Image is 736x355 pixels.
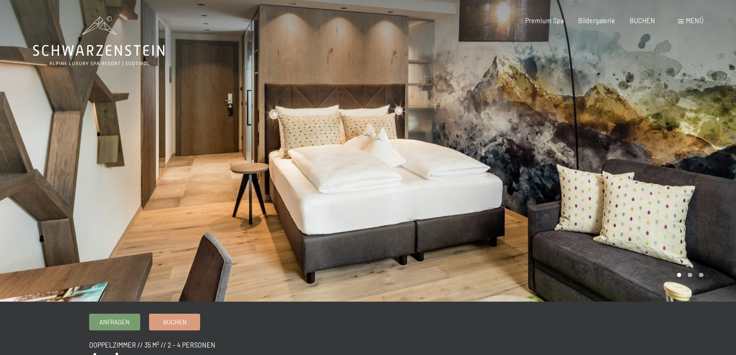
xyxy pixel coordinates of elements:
[163,318,187,326] span: Buchen
[90,314,140,329] a: Anfragen
[89,341,215,349] span: Doppelzimmer // 35 m² // 2 - 4 Personen
[99,318,130,326] span: Anfragen
[578,17,615,25] a: Bildergalerie
[630,17,655,25] a: BUCHEN
[525,17,564,25] a: Premium Spa
[686,17,703,25] span: Menü
[150,314,200,329] a: Buchen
